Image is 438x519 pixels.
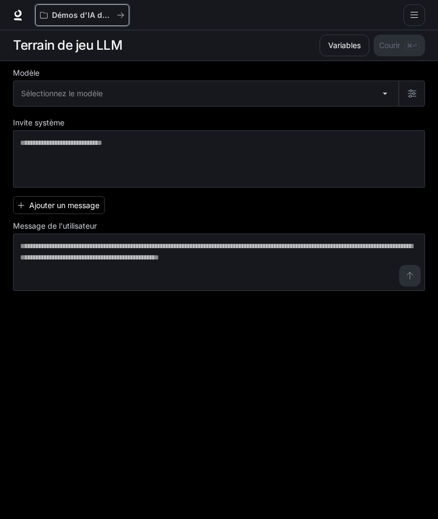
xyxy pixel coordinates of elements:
[14,81,399,106] div: Sélectionnez le modèle
[21,89,103,98] font: Sélectionnez le modèle
[13,196,105,214] button: Ajouter un message
[29,201,99,210] font: Ajouter un message
[13,118,64,127] font: Invite système
[320,35,369,56] button: Variables
[403,4,425,26] button: tiroir ouvert
[13,221,97,230] font: Message de l'utilisateur
[13,37,122,53] font: Terrain de jeu LLM
[13,68,39,77] font: Modèle
[328,41,361,50] font: Variables
[35,4,129,26] button: Tous les espaces de travail
[52,10,169,19] font: Démos d'IA dans le monde réel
